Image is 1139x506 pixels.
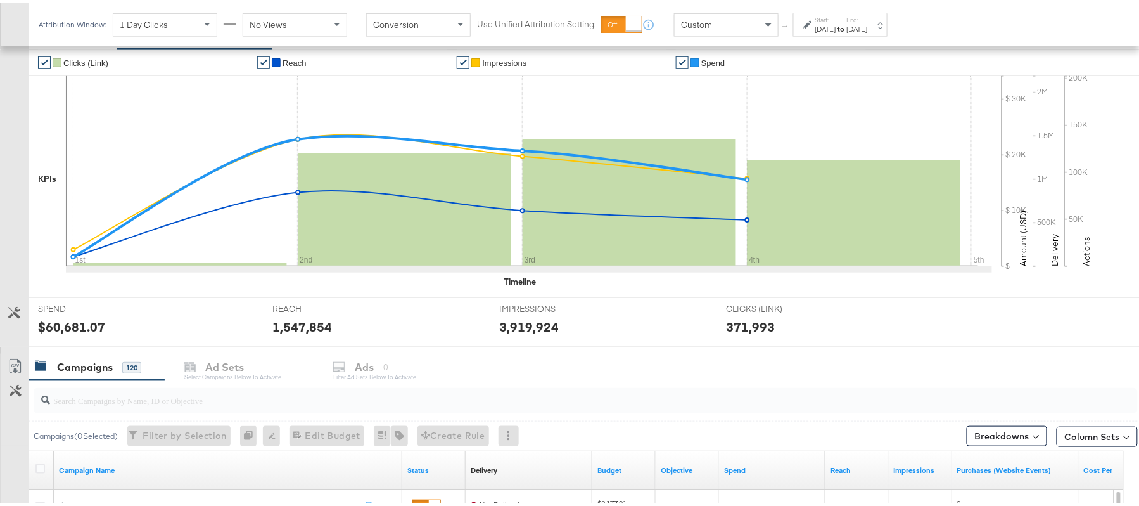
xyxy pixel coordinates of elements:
[50,380,1037,405] input: Search Campaigns by Name, ID or Objective
[597,462,651,472] a: The maximum amount you're willing to spend on your ads, on average each day or over the lifetime ...
[272,300,367,312] span: REACH
[38,170,56,182] div: KPIs
[957,495,961,505] span: 0
[471,462,497,472] div: Delivery
[504,273,536,285] div: Timeline
[499,315,559,333] div: 3,919,924
[681,16,712,27] span: Custom
[57,357,113,372] div: Campaigns
[724,462,820,472] a: The total amount spent to date.
[726,300,821,312] span: CLICKS (LINK)
[847,21,868,31] div: [DATE]
[894,462,947,472] a: The number of times your ad was served. On mobile apps an ad is counted as served the first time ...
[283,55,307,65] span: Reach
[407,462,461,472] a: Shows the current state of your Ad Campaign.
[1057,424,1138,444] button: Column Sets
[957,462,1074,472] a: The number of times a purchase was made tracked by your Custom Audience pixel on your website aft...
[815,21,836,31] div: [DATE]
[499,300,594,312] span: IMPRESSIONS
[726,315,775,333] div: 371,993
[815,13,836,21] label: Start:
[120,16,168,27] span: 1 Day Clicks
[38,53,51,66] a: ✔
[477,15,596,27] label: Use Unified Attribution Setting:
[63,55,108,65] span: Clicks (Link)
[38,300,133,312] span: SPEND
[661,462,714,472] a: Your campaign's objective.
[59,462,397,472] a: Your campaign name.
[597,495,627,505] div: $3,177.21
[373,16,419,27] span: Conversion
[471,462,497,472] a: Reflects the ability of your Ad Campaign to achieve delivery based on ad states, schedule and bud...
[830,462,884,472] a: The number of people your ad was served to.
[701,55,725,65] span: Spend
[250,16,287,27] span: No Views
[1050,231,1061,263] text: Delivery
[38,315,105,333] div: $60,681.07
[967,423,1047,443] button: Breakdowns
[836,21,847,30] strong: to
[34,427,118,439] div: Campaigns ( 0 Selected)
[480,496,528,506] span: Not Delivering
[1018,207,1029,263] text: Amount (USD)
[676,53,689,66] a: ✔
[780,22,792,26] span: ↑
[240,423,263,443] div: 0
[272,315,332,333] div: 1,547,854
[1081,233,1093,263] text: Actions
[38,17,106,26] div: Attribution Window:
[457,53,469,66] a: ✔
[257,53,270,66] a: ✔
[847,13,868,21] label: End:
[482,55,526,65] span: Impressions
[1084,495,1086,505] span: -
[122,359,141,370] div: 120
